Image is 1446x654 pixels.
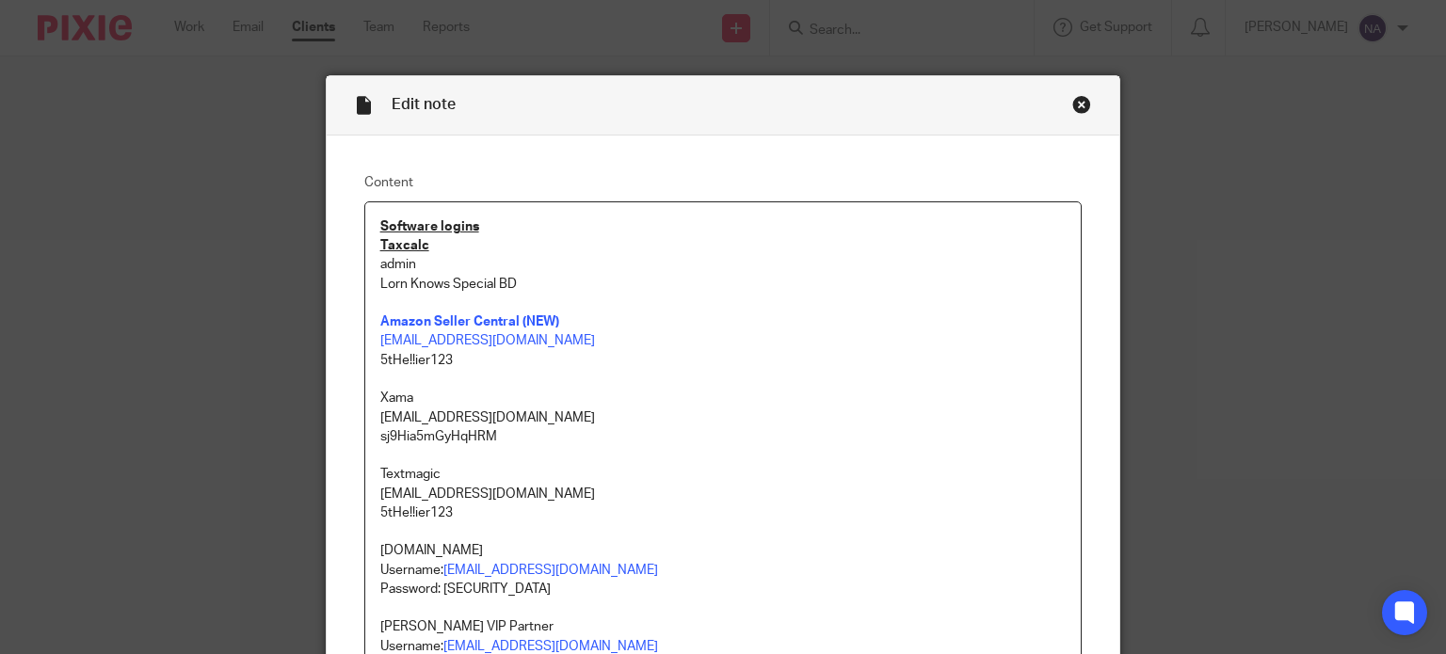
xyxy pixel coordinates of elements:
[1072,95,1091,114] div: Close this dialog window
[392,97,456,112] span: Edit note
[380,485,1067,503] p: [EMAIL_ADDRESS][DOMAIN_NAME]
[380,408,1067,427] p: [EMAIL_ADDRESS][DOMAIN_NAME]
[380,427,1067,446] p: sj9Hia5mGyHqHRM
[380,541,1067,560] p: [DOMAIN_NAME]
[380,617,1067,636] p: [PERSON_NAME] VIP Partner
[443,640,658,653] a: [EMAIL_ADDRESS][DOMAIN_NAME]
[380,389,1067,407] p: Xama
[380,503,1067,522] p: 5tHe!!ier123
[380,275,1067,332] p: Lorn Knows Special BD
[380,255,1067,274] p: admin
[380,465,1067,484] p: Textmagic
[443,564,658,577] a: [EMAIL_ADDRESS][DOMAIN_NAME]
[364,173,1083,192] label: Content
[380,580,1067,598] p: Password: [SECURITY_DATA]
[380,334,595,347] a: [EMAIL_ADDRESS][DOMAIN_NAME]
[380,315,559,328] a: Amazon Seller Central (NEW)
[380,220,479,252] u: Software logins Taxcalc
[380,561,1067,580] p: Username:
[380,351,1067,370] p: 5tHe!!ier123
